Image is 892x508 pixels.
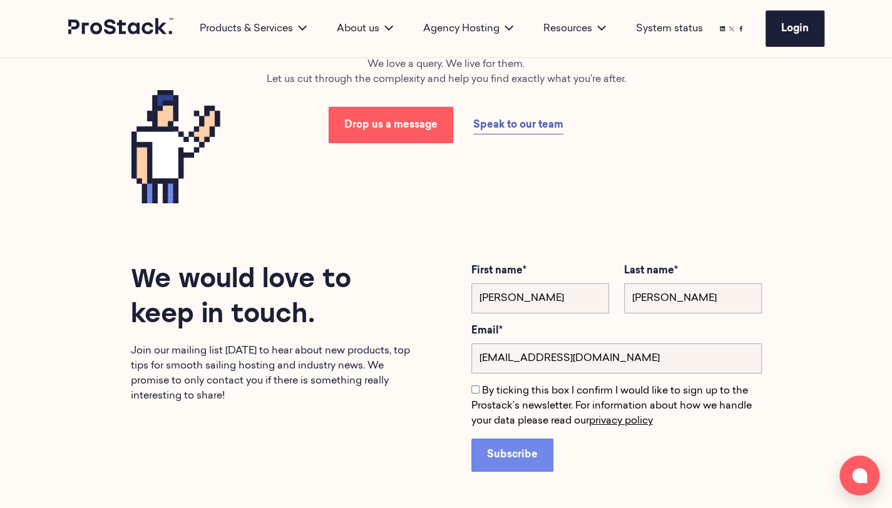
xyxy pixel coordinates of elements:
p: Join our mailing list [DATE] to hear about new products, top tips for smooth sailing hosting and ... [131,343,421,404]
a: System status [636,21,703,36]
a: Speak to our team [473,116,563,135]
h2: We would love to keep in touch. [131,263,421,333]
div: Resources [528,21,621,36]
label: Email* [471,323,762,338]
a: Drop us a message [329,107,453,143]
span: Subscribe [487,450,538,460]
label: Last name* [624,263,762,278]
span: By ticking this box I confirm I would like to sign up to the Prostack’s newsletter. For informati... [471,386,752,426]
div: About us [322,21,408,36]
div: Products & Services [185,21,322,36]
a: privacy policy [589,416,653,426]
a: Login [766,11,824,47]
input: By ticking this box I confirm I would like to sign up to the Prostack’s newsletter. For informati... [471,385,479,394]
button: Subscribe [471,439,553,471]
div: Agency Hosting [408,21,528,36]
span: Speak to our team [473,120,563,130]
span: Login [781,24,809,34]
label: First name* [471,263,609,278]
button: Open chat window [839,455,879,495]
p: We love a query. We live for them. Let us cut through the complexity and help you find exactly wh... [219,57,673,87]
span: Drop us a message [344,120,438,130]
a: Prostack logo [68,18,175,39]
